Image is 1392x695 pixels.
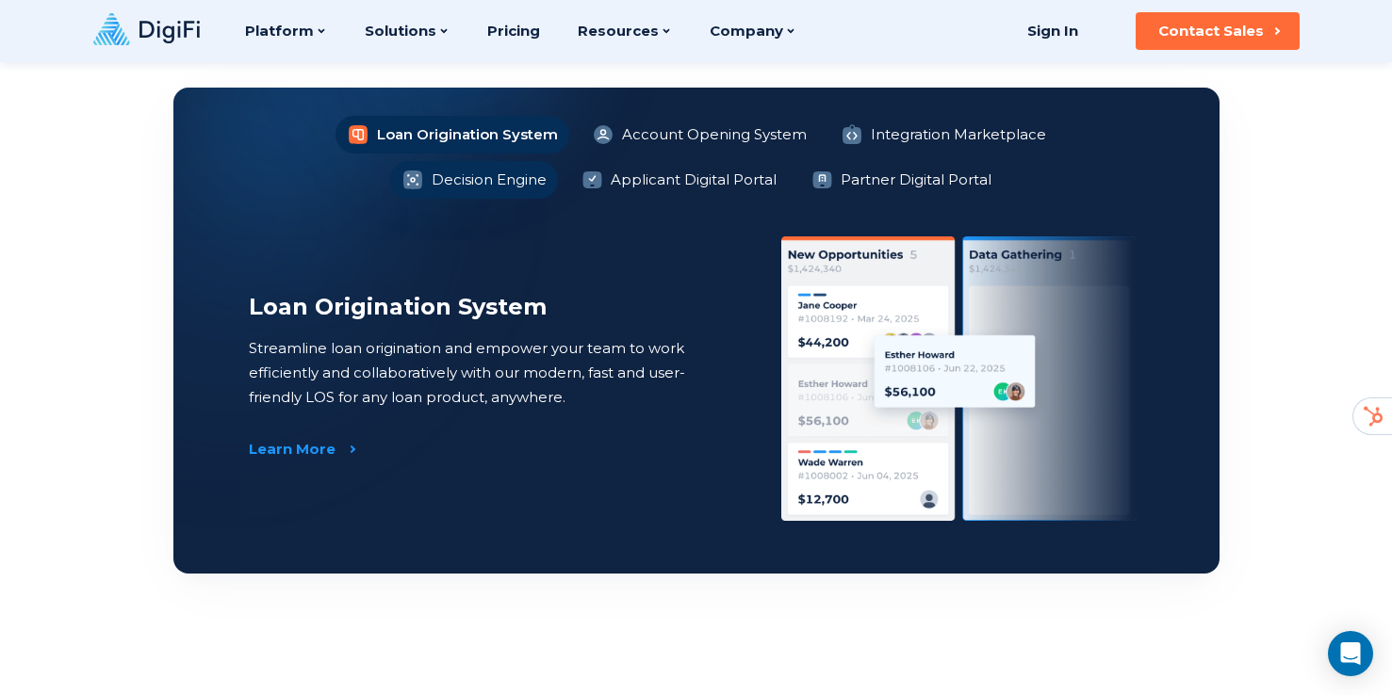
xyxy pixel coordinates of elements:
[1005,12,1102,50] a: Sign In
[1328,631,1373,676] div: Open Intercom Messenger
[781,236,1145,521] img: Loan Origination System
[829,116,1057,154] li: Integration Marketplace
[249,336,696,410] p: Streamline loan origination and empower your team to work efficiently and collaboratively with ou...
[336,116,569,154] li: Loan Origination System
[249,293,696,321] h2: Loan Origination System
[249,440,336,459] div: Learn More
[249,440,349,459] a: Learn More
[1158,22,1264,40] div: Contact Sales
[799,161,1003,199] li: Partner Digital Portal
[581,116,818,154] li: Account Opening System
[569,161,788,199] li: Applicant Digital Portal
[390,161,558,199] li: Decision Engine
[1136,12,1300,50] button: Contact Sales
